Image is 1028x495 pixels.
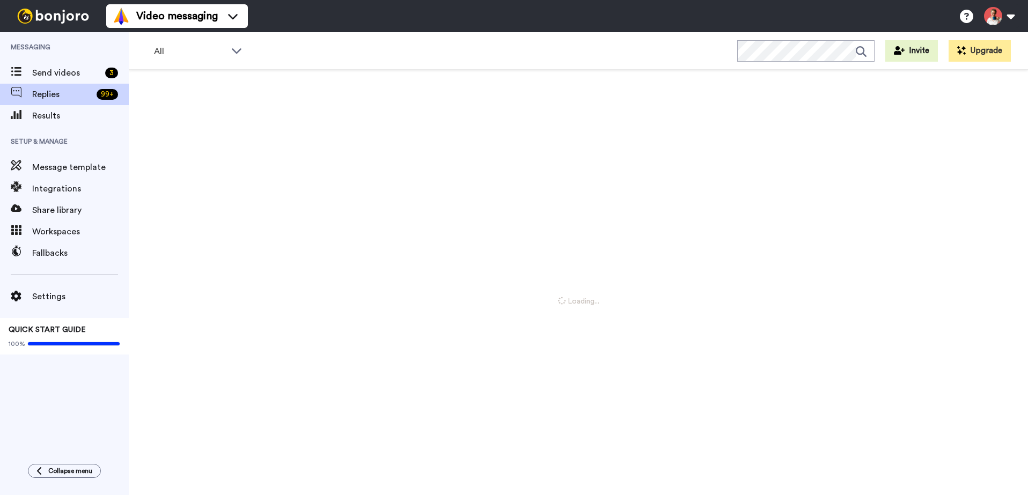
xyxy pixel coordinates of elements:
button: Invite [885,40,938,62]
button: Collapse menu [28,464,101,478]
span: Video messaging [136,9,218,24]
span: QUICK START GUIDE [9,326,86,334]
div: 3 [105,68,118,78]
img: bj-logo-header-white.svg [13,9,93,24]
span: Results [32,109,129,122]
span: Workspaces [32,225,129,238]
span: Share library [32,204,129,217]
button: Upgrade [949,40,1011,62]
span: Message template [32,161,129,174]
span: Integrations [32,182,129,195]
span: Send videos [32,67,101,79]
span: Collapse menu [48,467,92,475]
span: Fallbacks [32,247,129,260]
span: Loading... [558,296,599,307]
span: All [154,45,226,58]
span: Replies [32,88,92,101]
img: vm-color.svg [113,8,130,25]
span: 100% [9,339,25,348]
div: 99 + [97,89,118,100]
span: Settings [32,290,129,303]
